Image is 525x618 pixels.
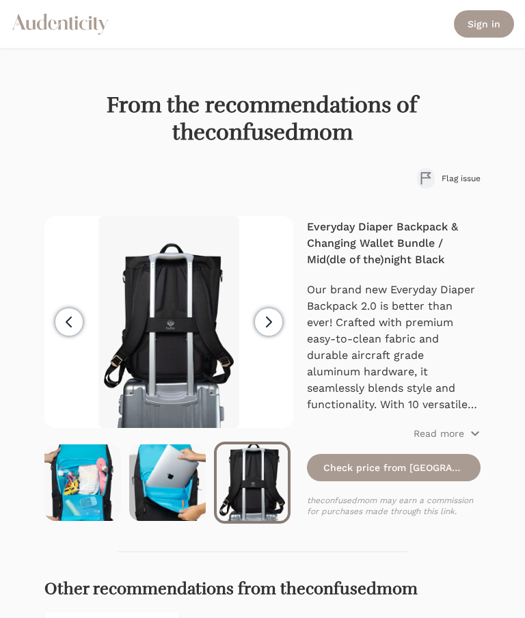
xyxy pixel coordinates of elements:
img: Back view of black backpack. Attached luggage strap is holding backpack to the handle of a grey r... [98,216,240,428]
span: Flag issue [442,173,481,184]
p: theconfusedmom may earn a commission for purchases made through this link. [307,495,481,517]
h4: Everyday Diaper Backpack & Changing Wallet Bundle / Mid(dle of the)night Black [307,219,481,268]
h1: From the recommendations of theconfusedmom [44,92,480,146]
p: Read more [414,427,464,440]
h2: Other recommendations from theconfusedmom [44,580,480,599]
a: Check price from [GEOGRAPHIC_DATA] [307,454,481,481]
img: Front view of hands opening a black backpack to reveal blue interior with blue packing pouch. Bac... [44,444,121,521]
a: Sign in [454,10,514,38]
img: Front view of hands placing silver laptop into padded laptop pocket of an opened black backpack a... [129,444,206,521]
button: Flag issue [417,168,481,189]
img: Back view of black backpack. Attached luggage strap is holding backpack to the handle of a grey r... [217,444,288,521]
p: Our brand new Everyday Diaper Backpack 2.0 is better than ever! Crafted with premium easy-to-clea... [307,282,481,413]
button: Read more [414,427,481,440]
